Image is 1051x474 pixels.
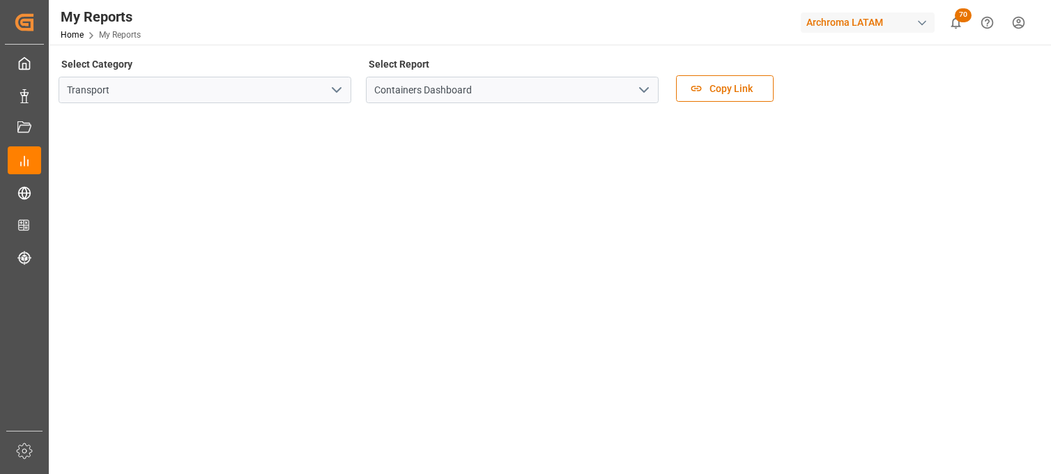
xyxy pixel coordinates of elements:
[366,77,659,103] input: Type to search/select
[676,75,774,102] button: Copy Link
[955,8,972,22] span: 70
[366,54,431,74] label: Select Report
[325,79,346,101] button: open menu
[703,82,760,96] span: Copy Link
[61,6,141,27] div: My Reports
[59,77,351,103] input: Type to search/select
[972,7,1003,38] button: Help Center
[940,7,972,38] button: show 70 new notifications
[61,30,84,40] a: Home
[633,79,654,101] button: open menu
[801,13,935,33] div: Archroma LATAM
[801,9,940,36] button: Archroma LATAM
[59,54,135,74] label: Select Category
